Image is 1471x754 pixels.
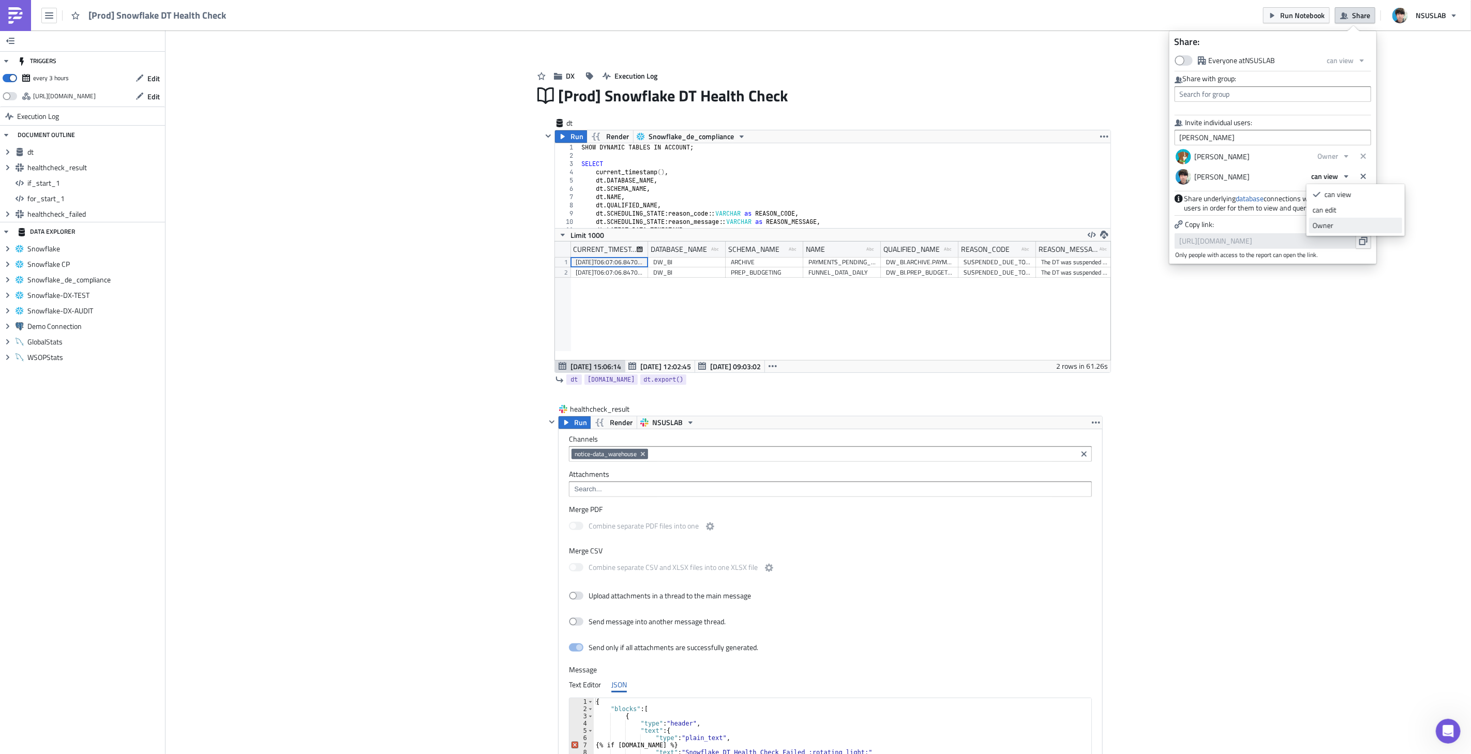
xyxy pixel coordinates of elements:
input: Add users or invite via em ail [1175,130,1371,145]
div: JSON [611,677,627,692]
span: Render [606,130,629,143]
button: Combine separate PDF files into one [704,520,716,533]
label: Message [569,665,1092,674]
div: REASON_MESSAGE [1039,242,1100,257]
div: 2 [555,152,580,160]
div: 5 [569,727,594,734]
span: Execution Log [17,107,59,126]
span: [Prod] Snowflake DT Health Check [558,86,789,105]
button: Execution Log [597,68,663,84]
button: NSUSLAB [1386,4,1463,27]
button: [DATE] 15:06:14 [555,360,625,372]
span: if_start_1 [27,178,162,188]
p: Copy link: [1175,218,1371,231]
div: DW_BI.PREP_BUDGETING.FUNNEL_DATA_DAILY [886,267,953,278]
span: [Prod] Snowflake DT Health Check [88,9,227,21]
div: can view [1325,189,1399,200]
span: dt [571,374,578,385]
label: Channels [569,434,1092,444]
div: [DATE]T06:07:06.847000+00:00 [576,267,643,278]
label: Invite individual users: [1175,118,1371,127]
span: NSUSLAB [652,416,683,429]
span: can view [1312,171,1339,182]
button: Run [559,416,591,429]
span: Edit [147,91,160,102]
div: DW_BI [653,257,721,267]
div: 2 [569,705,594,713]
button: Combine separate CSV and XLSX files into one XLSX file [763,562,775,574]
img: Avatar [1175,168,1192,186]
div: can edit [1313,205,1399,215]
button: Limit 1000 [555,229,608,241]
button: Clear selected items [1078,448,1090,460]
div: ARCHIVE [731,257,798,267]
div: CURRENT_TIMESTAMP() [573,242,637,257]
div: [DATE] [8,37,199,51]
div: We are not limiting the functionality of the app if you use more than the 10k messages. When you'... [17,194,161,306]
span: Execution Log [614,70,657,81]
div: 6 [569,734,594,742]
span: Snowflake-DX-TEST [27,291,162,300]
div: PAYMENTS_PENDING_SUPPORT_V2_2025_07_09 [808,257,876,267]
span: Snowflake_de_compliance [649,130,734,143]
img: Profile image for Operator [29,6,46,22]
button: Owner [1313,148,1356,164]
div: SUSPENDED_DUE_TO_ERRORS [964,267,1031,278]
div: 1 [569,698,594,705]
span: Run [574,416,587,429]
iframe: Intercom live chat [1436,719,1461,744]
span: Edit [147,73,160,84]
button: Hide content [542,130,554,142]
button: NSUSLAB [637,416,698,429]
label: Upload attachments in a thread to the main message [569,591,751,600]
div: DOCUMENT OUTLINE [18,126,75,144]
img: PushMetrics [7,7,24,24]
div: PREP_BUDGETING [731,267,798,278]
div: 1 [555,143,580,152]
button: can view [1322,52,1371,68]
div: DATABASE_NAME [651,242,707,257]
div: TRIGGERS [18,52,56,70]
span: healthcheck_result [570,404,631,414]
div: Julian says… [8,188,199,331]
label: Everyone at NSUSLAB [1175,55,1275,66]
span: Share [1352,10,1370,21]
button: Edit [130,88,165,104]
button: Snowflake_de_compliance [633,130,749,143]
button: Render [590,416,637,429]
span: notice-data_warehouse [575,450,637,458]
input: Search... [572,484,1088,494]
div: If utilization increases two to three times more than it is now, and the number of requests excee... [46,57,190,138]
div: 4 [569,720,594,727]
span: healthcheck_result [27,163,162,172]
span: WSOPStats [27,353,162,362]
div: 11 [555,226,580,234]
span: NSUSLAB [1416,10,1446,21]
div: Send only if all attachments are successfully generated. [589,643,758,652]
span: GlobalStats [27,337,162,346]
div: 7 [569,742,594,749]
button: Remove Tag [639,449,648,459]
span: can view [1327,55,1354,66]
button: Run Notebook [1263,7,1330,23]
button: Edit [130,70,165,86]
img: Avatar [1391,7,1409,24]
div: The DT was suspended due to 5 consecutive refresh errors [1041,267,1108,278]
label: Combine separate PDF files into one [569,520,716,533]
div: QUALIFIED_NAME [883,242,940,257]
span: Snowflake CP [27,260,162,269]
span: [DATE] 12:02:45 [640,361,691,372]
div: DATA EXPLORER [18,222,75,241]
span: Render [610,416,633,429]
div: DW_BI [653,267,721,278]
span: Run Notebook [1280,10,1325,21]
span: Demo Connection [27,322,162,331]
a: [DOMAIN_NAME] [584,374,638,385]
span: [DATE] 09:03:02 [710,361,761,372]
label: Attachments [569,470,1092,479]
img: Avatar [1175,148,1192,165]
div: every 3 hours [33,70,69,86]
span: dt [27,147,162,157]
button: [DATE] 12:02:45 [625,360,695,372]
div: 5 [555,176,580,185]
